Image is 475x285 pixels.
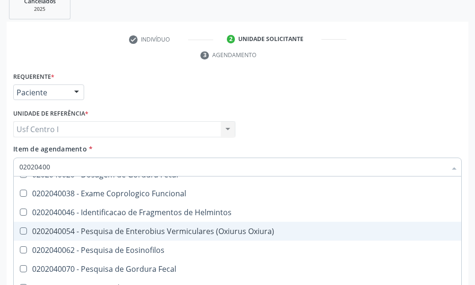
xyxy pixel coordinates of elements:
[238,35,303,43] div: Unidade solicitante
[19,265,456,273] div: 0202040070 - Pesquisa de Gordura Fecal
[19,227,456,235] div: 0202040054 - Pesquisa de Enterobius Vermiculares (Oxiurus Oxiura)
[16,6,63,13] div: 2025
[19,158,446,176] input: Buscar por procedimentos
[13,144,87,153] span: Item de agendamento
[19,246,456,254] div: 0202040062 - Pesquisa de Eosinofilos
[13,107,88,121] label: Unidade de referência
[17,88,65,97] span: Paciente
[227,35,235,43] div: 2
[19,209,456,216] div: 0202040046 - Identificacao de Fragmentos de Helmintos
[19,190,456,197] div: 0202040038 - Exame Coprologico Funcional
[13,70,54,84] label: Requerente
